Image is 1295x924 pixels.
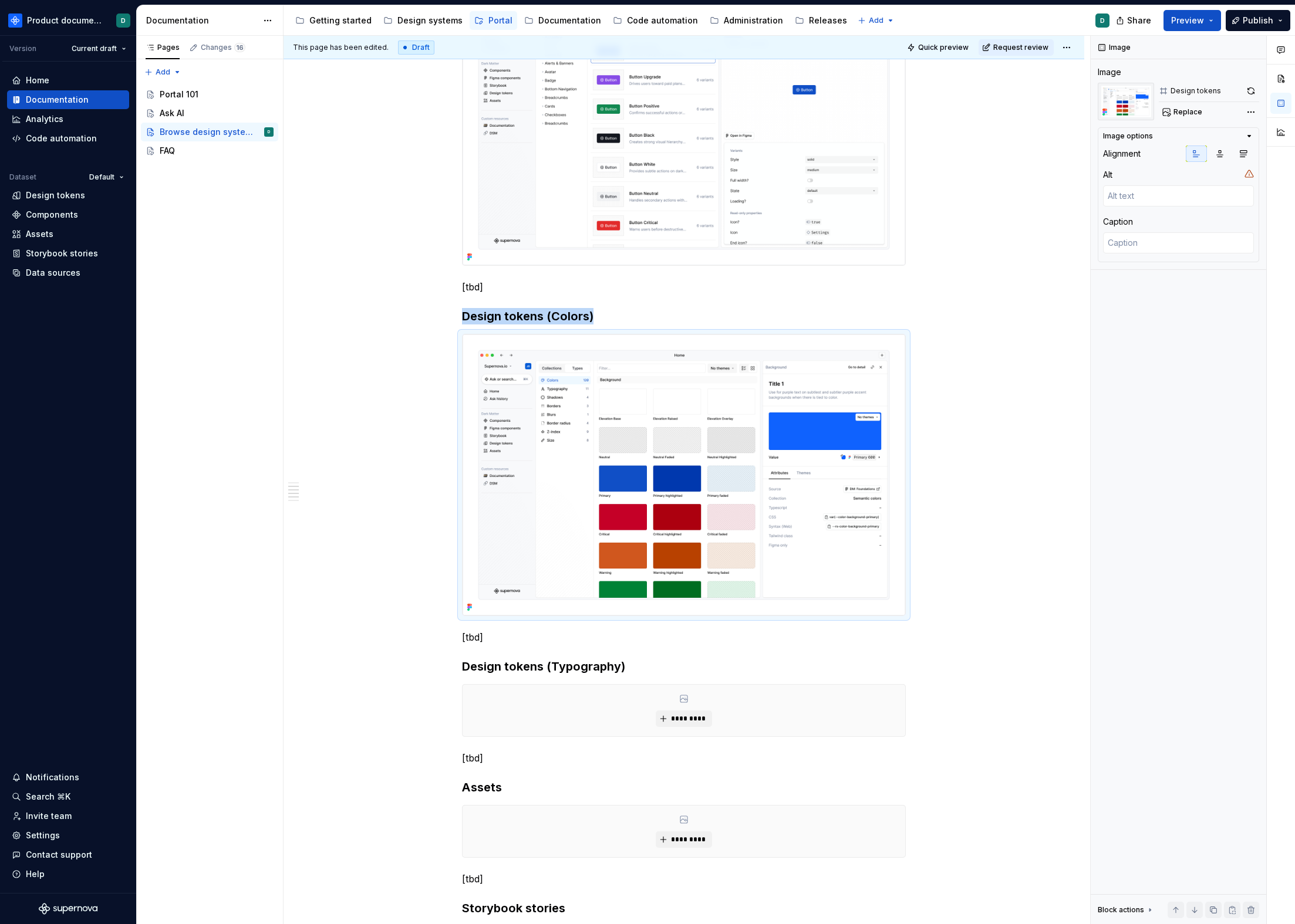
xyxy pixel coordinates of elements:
a: Analytics [7,110,129,128]
span: Current draft [72,44,117,53]
button: Product documentationD [2,8,134,33]
button: Preview [1164,10,1221,31]
a: Documentation [7,90,129,109]
div: Getting started [309,15,372,26]
div: Storybook stories [26,248,98,259]
div: Settings [26,830,60,841]
a: Code automation [608,11,703,30]
div: Contact support [26,849,92,861]
div: Design tokens [26,189,85,201]
a: Assets [7,225,129,243]
div: Code automation [627,15,698,26]
div: Browse design system data [160,126,257,138]
div: Notifications [26,771,79,783]
span: Default [89,172,114,182]
div: Assets [26,228,53,240]
button: Search ⌘K [7,787,129,806]
p: [tbd] [462,751,906,765]
a: Portal 101 [141,85,278,104]
div: Alt [1103,169,1112,181]
a: Invite team [7,807,129,825]
h3: Design tokens (Colors) [462,308,906,324]
img: 87691e09-aac2-46b6-b153-b9fe4eb63333.png [8,13,22,28]
a: Design tokens [7,186,129,205]
img: 5fbdb859-944a-485e-9753-36193aaadb85.png [463,334,905,615]
span: Publish [1243,15,1273,26]
button: Replace [1159,104,1208,120]
div: Documentation [538,15,601,26]
button: Add [141,64,185,80]
p: [tbd] [462,630,906,644]
div: Block actions [1098,902,1155,918]
div: Page tree [291,9,852,32]
div: Alignment [1103,148,1141,160]
div: Administration [724,15,783,26]
div: Portal [488,15,512,26]
a: Code automation [7,129,129,148]
a: Browse design system dataD [141,123,278,141]
button: Default [84,169,129,185]
div: Design systems [397,15,463,26]
p: [tbd] [462,872,906,886]
span: 16 [234,43,245,52]
div: Code automation [26,133,97,144]
span: Add [156,67,170,77]
div: Design tokens [1171,86,1221,96]
img: 5fbdb859-944a-485e-9753-36193aaadb85.png [1098,83,1154,120]
button: Image options [1103,131,1254,141]
div: Pages [146,43,180,52]
div: Analytics [26,113,63,125]
div: D [1100,16,1105,25]
button: Share [1110,10,1159,31]
button: Current draft [66,40,131,57]
div: Draft [398,40,434,55]
h3: Assets [462,779,906,796]
div: Documentation [26,94,89,106]
a: Ask AI [141,104,278,123]
button: Quick preview [903,39,974,56]
div: Portal 101 [160,89,198,100]
button: Contact support [7,845,129,864]
a: Home [7,71,129,90]
a: Storybook stories [7,244,129,263]
span: Request review [993,43,1048,52]
div: Page tree [141,85,278,160]
div: D [268,126,270,138]
div: Image [1098,66,1121,78]
button: Request review [979,39,1054,56]
div: Dataset [9,172,36,182]
span: This page has been edited. [293,43,389,52]
a: Settings [7,826,129,845]
div: Caption [1103,216,1133,228]
a: Administration [705,11,788,30]
a: FAQ [141,141,278,160]
a: Documentation [520,11,606,30]
div: Data sources [26,267,80,279]
a: Data sources [7,263,129,282]
div: Help [26,868,45,880]
div: Invite team [26,810,72,822]
span: Add [869,16,883,25]
div: Version [9,44,36,53]
span: Quick preview [918,43,969,52]
p: [tbd] [462,280,906,294]
div: FAQ [160,145,175,157]
div: Search ⌘K [26,791,70,803]
div: Documentation [146,15,257,26]
div: Product documentation [27,15,102,26]
div: D [121,16,126,25]
div: Releases [809,15,847,26]
button: Notifications [7,768,129,787]
div: Components [26,209,78,221]
div: Home [26,75,49,86]
button: Help [7,865,129,884]
svg: Supernova Logo [39,903,97,915]
span: Replace [1173,107,1202,117]
a: Components [7,205,129,224]
a: Releases [790,11,852,30]
button: Add [854,12,898,29]
div: Image options [1103,131,1153,141]
h3: Design tokens (Typography) [462,658,906,675]
div: Ask AI [160,107,184,119]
